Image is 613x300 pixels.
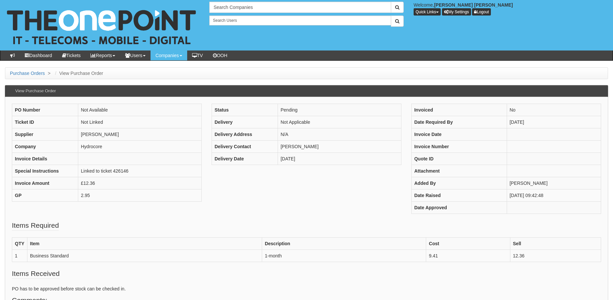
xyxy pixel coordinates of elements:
[12,85,59,97] h3: View Purchase Order
[212,153,278,165] th: Delivery Date
[278,128,401,141] td: N/A
[411,153,507,165] th: Quote ID
[411,202,507,214] th: Date Approved
[212,128,278,141] th: Delivery Address
[278,116,401,128] td: Not Applicable
[409,2,613,16] div: Welcome,
[507,116,601,128] td: [DATE]
[12,285,601,292] p: PO has to be approved before stock can be checked in.
[278,104,401,116] td: Pending
[212,141,278,153] th: Delivery Contact
[262,238,426,250] th: Description
[507,104,601,116] td: No
[510,250,601,262] td: 12.36
[262,250,426,262] td: 1-month
[27,250,262,262] td: Business Standard
[411,128,507,141] th: Invoice Date
[426,238,510,250] th: Cost
[12,238,27,250] th: QTY
[78,128,202,141] td: [PERSON_NAME]
[411,177,507,189] th: Added By
[10,71,45,76] a: Purchase Orders
[187,50,208,60] a: TV
[411,165,507,177] th: Attachment
[212,116,278,128] th: Delivery
[20,50,57,60] a: Dashboard
[411,116,507,128] th: Date Required By
[12,165,78,177] th: Special Instructions
[78,141,202,153] td: Hydrocore
[411,189,507,202] th: Date Raised
[78,104,202,116] td: Not Available
[12,220,59,231] legend: Items Required
[442,8,471,16] a: My Settings
[78,189,202,202] td: 2.95
[278,153,401,165] td: [DATE]
[12,128,78,141] th: Supplier
[507,177,601,189] td: [PERSON_NAME]
[46,71,52,76] span: >
[12,104,78,116] th: PO Number
[78,177,202,189] td: £12.36
[411,141,507,153] th: Invoice Number
[12,153,78,165] th: Invoice Details
[151,50,187,60] a: Companies
[507,189,601,202] td: [DATE] 09:42:48
[12,269,60,279] legend: Items Received
[426,250,510,262] td: 9.41
[12,250,27,262] td: 1
[434,2,513,8] b: [PERSON_NAME] [PERSON_NAME]
[120,50,151,60] a: Users
[209,16,391,25] input: Search Users
[411,104,507,116] th: Invoiced
[414,8,441,16] button: Quick Links
[208,50,232,60] a: OOH
[212,104,278,116] th: Status
[472,8,491,16] a: Logout
[12,116,78,128] th: Ticket ID
[53,70,103,77] li: View Purchase Order
[27,238,262,250] th: Item
[78,116,202,128] td: Not Linked
[57,50,86,60] a: Tickets
[12,177,78,189] th: Invoice Amount
[78,165,202,177] td: Linked to ticket 426146
[12,189,78,202] th: GP
[12,141,78,153] th: Company
[278,141,401,153] td: [PERSON_NAME]
[85,50,120,60] a: Reports
[209,2,391,13] input: Search Companies
[510,238,601,250] th: Sell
